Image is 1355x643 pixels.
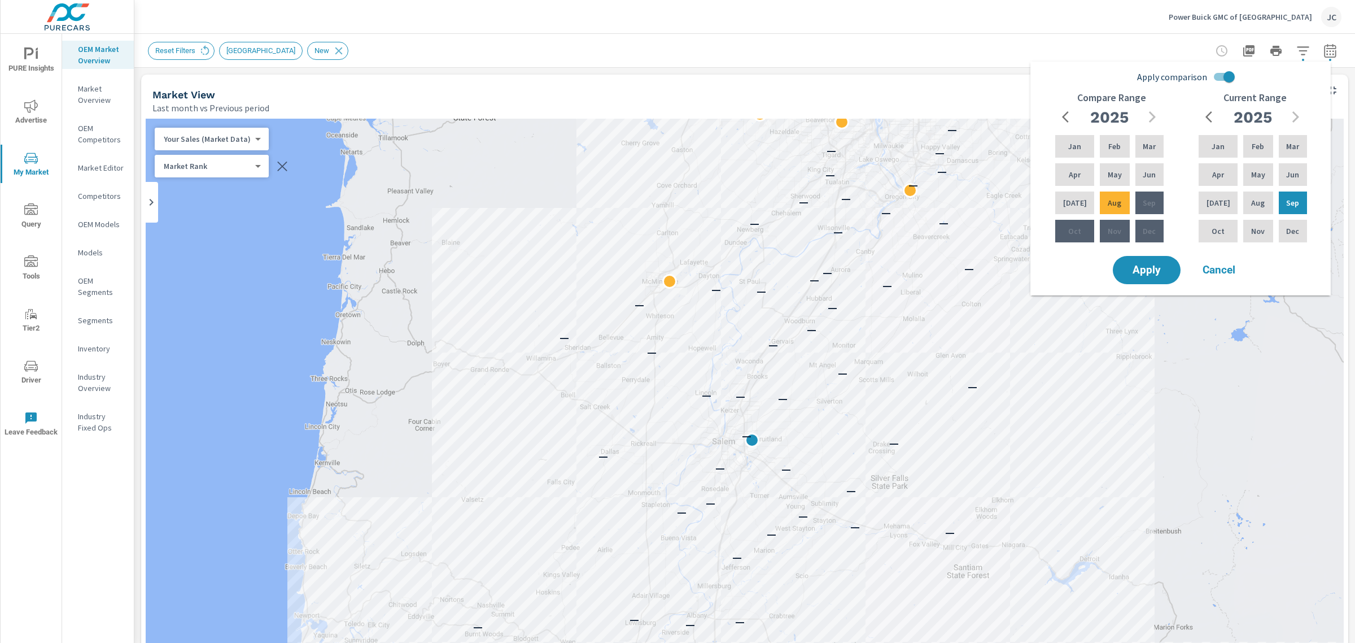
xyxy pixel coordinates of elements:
[823,266,832,279] p: —
[1286,225,1299,237] p: Dec
[1319,40,1341,62] button: Select Date Range
[4,359,58,387] span: Driver
[78,83,125,106] p: Market Overview
[4,47,58,75] span: PURE Insights
[220,46,302,55] span: [GEOGRAPHIC_DATA]
[706,496,715,510] p: —
[78,123,125,145] p: OEM Competitors
[630,612,639,626] p: —
[677,505,687,519] p: —
[838,366,847,380] p: —
[735,615,745,628] p: —
[1143,197,1156,208] p: Sep
[635,298,644,311] p: —
[947,123,957,136] p: —
[62,120,134,148] div: OEM Competitors
[78,315,125,326] p: Segments
[685,618,695,631] p: —
[1252,141,1264,152] p: Feb
[78,371,125,394] p: Industry Overview
[4,151,58,179] span: My Market
[62,244,134,261] div: Models
[935,146,945,159] p: —
[4,203,58,231] span: Query
[1251,225,1265,237] p: Nov
[1234,107,1272,127] h2: 2025
[1108,141,1121,152] p: Feb
[841,192,851,205] p: —
[939,216,948,229] p: —
[881,206,891,219] p: —
[78,219,125,230] p: OEM Models
[1265,40,1287,62] button: Print Report
[1069,169,1081,180] p: Apr
[1108,197,1121,208] p: Aug
[945,525,955,539] p: —
[833,225,843,238] p: —
[164,134,251,144] p: Your Sales (Market Data)
[1321,7,1341,27] div: JC
[889,436,899,450] p: —
[1,34,62,450] div: nav menu
[1223,92,1287,103] h6: Current Range
[1143,169,1156,180] p: Jun
[750,216,759,230] p: —
[1090,107,1129,127] h2: 2025
[1169,12,1312,22] p: Power Buick GMC of [GEOGRAPHIC_DATA]
[155,161,260,172] div: Your Sales (Market Data)
[78,44,125,66] p: OEM Market Overview
[828,301,837,314] p: —
[4,307,58,335] span: Tier2
[1143,141,1156,152] p: Mar
[799,195,808,208] p: —
[850,520,860,533] p: —
[78,411,125,433] p: Industry Fixed Ops
[1137,70,1207,84] span: Apply comparison
[155,134,260,145] div: Your Sales (Market Data)
[308,46,336,55] span: New
[742,429,751,442] p: —
[62,272,134,301] div: OEM Segments
[62,312,134,329] div: Segments
[1113,256,1181,284] button: Apply
[62,340,134,357] div: Inventory
[1068,141,1081,152] p: Jan
[4,411,58,439] span: Leave Feedback
[4,255,58,283] span: Tools
[1077,92,1146,103] h6: Compare Range
[711,283,721,296] p: —
[768,338,778,351] p: —
[1286,141,1299,152] p: Mar
[62,159,134,176] div: Market Editor
[1292,40,1314,62] button: Apply Filters
[78,190,125,202] p: Competitors
[62,368,134,397] div: Industry Overview
[1068,225,1081,237] p: Oct
[1238,40,1260,62] button: "Export Report to PDF"
[715,461,725,475] p: —
[1143,225,1156,237] p: Dec
[560,331,569,344] p: —
[767,527,776,541] p: —
[825,168,835,181] p: —
[152,101,269,115] p: Last month vs Previous period
[798,509,808,523] p: —
[62,408,134,436] div: Industry Fixed Ops
[78,162,125,173] p: Market Editor
[937,164,947,178] p: —
[1286,169,1299,180] p: Jun
[736,389,745,403] p: —
[702,388,711,402] p: —
[781,462,791,476] p: —
[1063,197,1087,208] p: [DATE]
[882,279,892,292] p: —
[968,380,977,393] p: —
[1185,256,1253,284] button: Cancel
[1196,265,1242,275] span: Cancel
[62,80,134,108] div: Market Overview
[1108,225,1121,237] p: Nov
[1323,81,1341,99] button: Minimize Widget
[964,262,974,275] p: —
[810,273,819,286] p: —
[908,178,918,192] p: —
